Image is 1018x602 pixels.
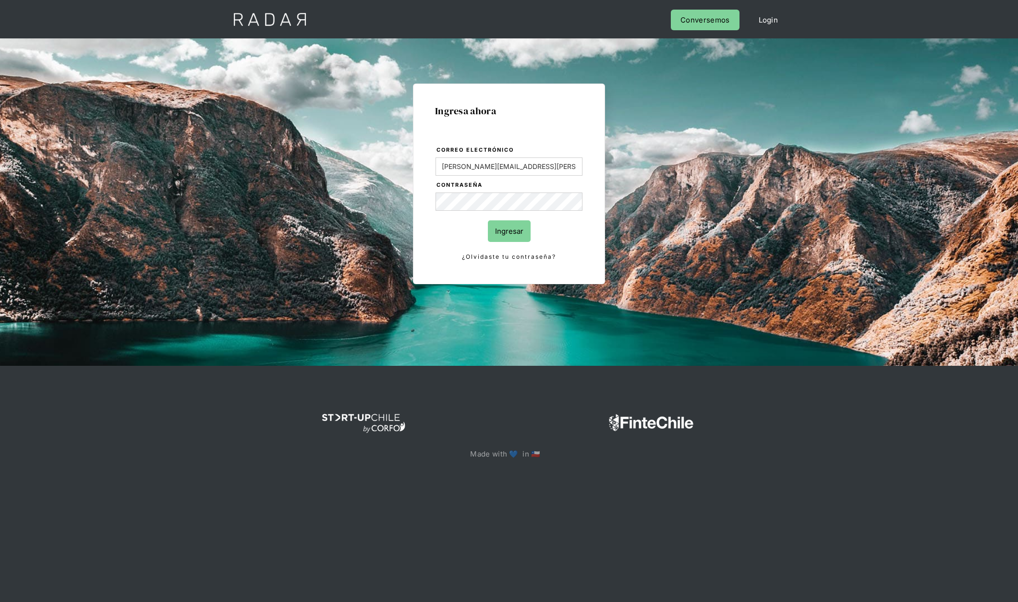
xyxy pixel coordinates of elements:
label: Correo electrónico [436,145,582,155]
input: Ingresar [488,220,531,242]
p: Made with 💙 in 🇨🇱 [470,447,547,460]
h1: Ingresa ahora [435,106,583,116]
a: ¿Olvidaste tu contraseña? [436,252,582,262]
a: Login [749,10,788,30]
form: Login Form [435,145,583,262]
a: Conversemos [671,10,739,30]
label: Contraseña [436,181,582,190]
input: bruce@wayne.com [436,157,582,176]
